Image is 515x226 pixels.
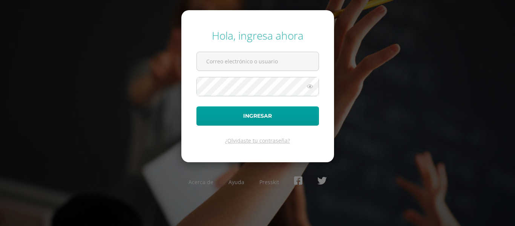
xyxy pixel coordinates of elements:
[225,137,290,144] a: ¿Olvidaste tu contraseña?
[189,178,213,186] a: Acerca de
[196,106,319,126] button: Ingresar
[196,28,319,43] div: Hola, ingresa ahora
[259,178,279,186] a: Presskit
[228,178,244,186] a: Ayuda
[197,52,319,71] input: Correo electrónico o usuario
